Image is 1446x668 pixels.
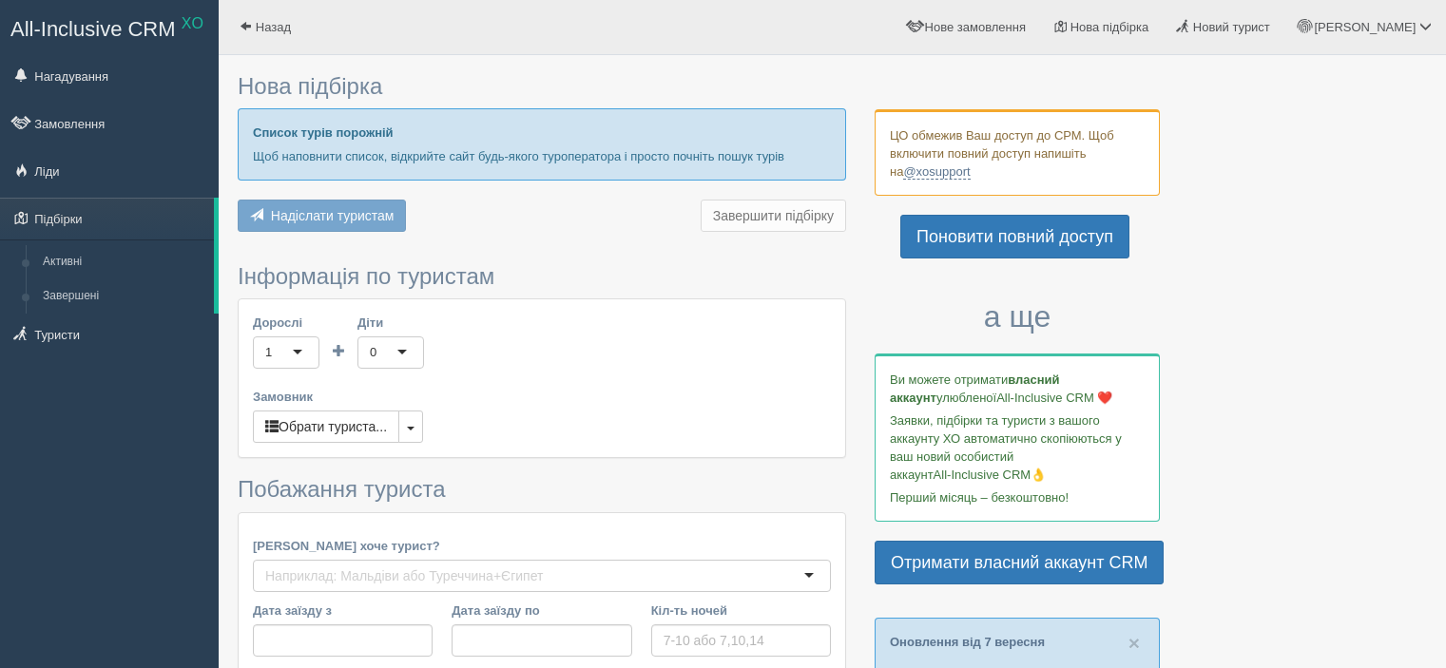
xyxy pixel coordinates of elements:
label: Дата заїзду з [253,601,433,620]
sup: XO [182,15,203,31]
h3: Інформація по туристам [238,264,846,289]
button: Close [1128,633,1140,653]
span: Побажання туриста [238,476,446,502]
span: Надіслати туристам [271,208,395,223]
div: 0 [370,343,376,362]
button: Завершити підбірку [701,200,846,232]
p: Перший місяць – безкоштовно! [890,488,1145,506]
span: All-Inclusive CRM [10,17,176,41]
label: [PERSON_NAME] хоче турист? [253,537,831,555]
a: @xosupport [903,164,970,180]
p: Заявки, підбірки та туристи з вашого аккаунту ХО автоматично скопіюються у ваш новий особистий ак... [890,411,1145,484]
input: 7-10 або 7,10,14 [651,624,831,657]
span: Нова підбірка [1070,20,1149,34]
label: Дорослі [253,314,319,332]
h3: Нова підбірка [238,74,846,99]
a: Оновлення від 7 вересня [890,635,1045,649]
label: Діти [357,314,424,332]
label: Кіл-ть ночей [651,601,831,620]
button: Надіслати туристам [238,200,406,232]
label: Замовник [253,388,831,406]
span: Назад [256,20,291,34]
span: All-Inclusive CRM ❤️ [996,391,1112,405]
b: власний аккаунт [890,372,1060,405]
a: All-Inclusive CRM XO [1,1,218,53]
div: 1 [265,343,272,362]
span: × [1128,632,1140,654]
button: Обрати туриста... [253,410,399,443]
b: Список турів порожній [253,125,394,140]
span: [PERSON_NAME] [1314,20,1416,34]
a: Завершені [34,279,214,314]
h3: а ще [875,300,1160,334]
div: ЦО обмежив Ваш доступ до СРМ. Щоб включити повний доступ напишіть на [875,109,1160,196]
span: Нове замовлення [925,20,1026,34]
input: Наприклад: Мальдіви або Туреччина+Єгипет [265,566,550,585]
a: Активні [34,245,214,279]
span: All-Inclusive CRM👌 [934,468,1047,482]
label: Дата заїзду по [452,601,631,620]
p: Ви можете отримати улюбленої [890,371,1145,407]
p: Щоб наповнити список, відкрийте сайт будь-якого туроператора і просто почніть пошук турів [253,147,831,165]
span: Новий турист [1193,20,1270,34]
a: Отримати власний аккаунт CRM [875,541,1164,584]
a: Поновити повний доступ [900,215,1129,258]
